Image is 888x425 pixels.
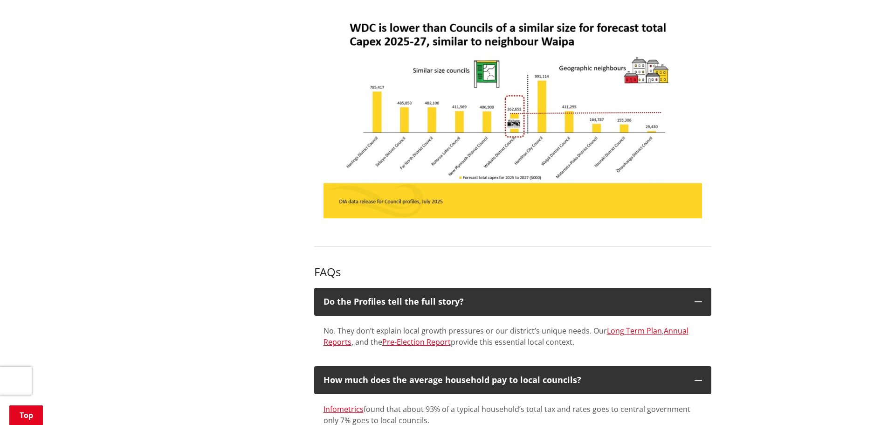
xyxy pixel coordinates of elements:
[314,366,711,394] button: How much does the average household pay to local councils?
[324,376,685,385] div: How much does the average household pay to local councils?
[324,297,685,307] div: Do the Profiles tell the full story?
[324,404,364,414] a: Infometrics
[845,386,879,419] iframe: Messenger Launcher
[382,337,451,347] a: Pre-Election Report
[324,5,702,218] img: Looking ahead
[324,325,702,348] div: No. They don’t explain local growth pressures or our district’s unique needs. Our , , and the pro...
[607,326,662,336] a: Long Term Plan
[9,405,43,425] a: Top
[314,265,711,279] h3: FAQs
[314,288,711,316] button: Do the Profiles tell the full story?
[324,326,688,347] a: Annual Reports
